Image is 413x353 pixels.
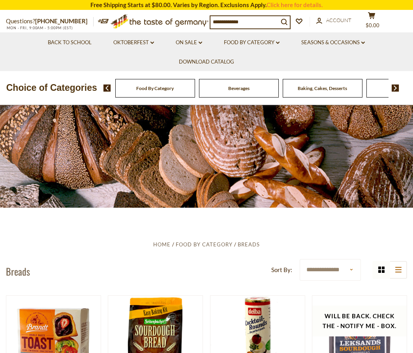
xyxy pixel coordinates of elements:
[267,1,323,8] a: Click here for details.
[35,17,88,24] a: [PHONE_NUMBER]
[103,84,111,92] img: previous arrow
[176,241,233,248] a: Food By Category
[326,17,351,23] span: Account
[179,58,234,66] a: Download Catalog
[301,38,365,47] a: Seasons & Occasions
[366,22,379,28] span: $0.00
[316,16,351,25] a: Account
[6,16,94,26] p: Questions?
[392,84,399,92] img: next arrow
[6,265,30,277] h1: Breads
[360,12,383,32] button: $0.00
[48,38,92,47] a: Back to School
[271,265,292,275] label: Sort By:
[224,38,280,47] a: Food By Category
[153,241,171,248] a: Home
[6,26,73,30] span: MON - FRI, 9:00AM - 5:00PM (EST)
[113,38,154,47] a: Oktoberfest
[238,241,260,248] a: Breads
[228,85,250,91] a: Beverages
[136,85,174,91] a: Food By Category
[176,38,202,47] a: On Sale
[298,85,347,91] a: Baking, Cakes, Desserts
